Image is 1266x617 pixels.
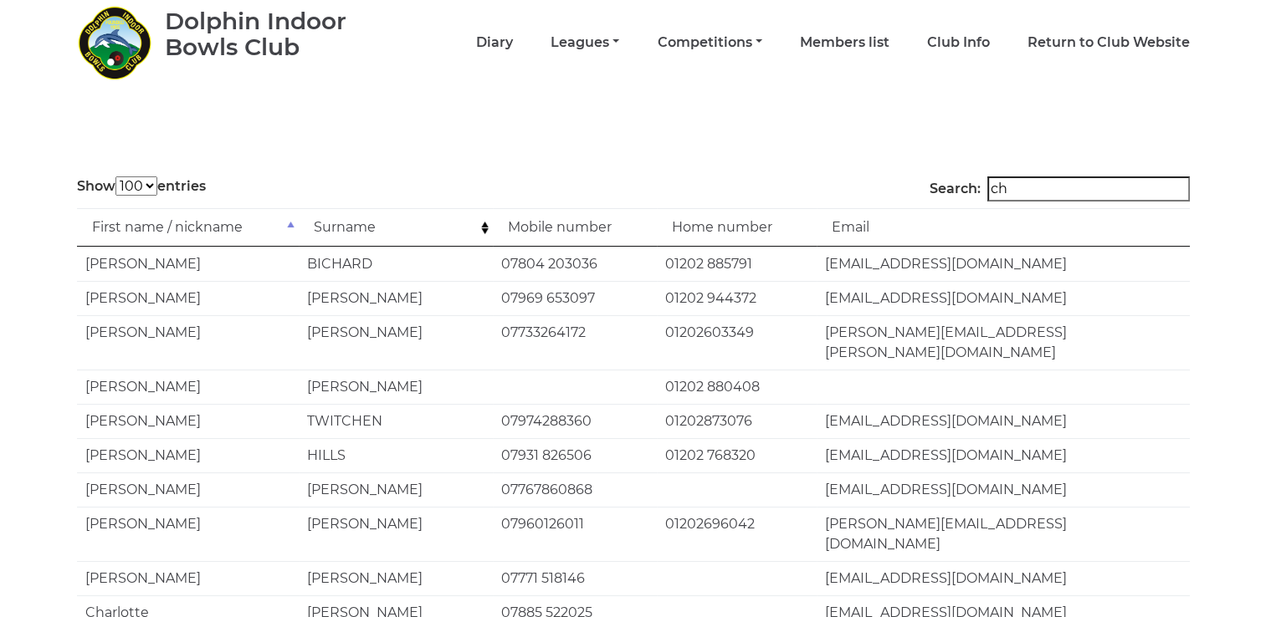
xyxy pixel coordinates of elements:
[77,5,152,80] img: Dolphin Indoor Bowls Club
[115,176,157,196] select: Showentries
[493,404,657,438] td: 07974288360
[299,507,493,561] td: [PERSON_NAME]
[987,176,1190,201] input: Search:
[817,315,1190,370] td: [PERSON_NAME][EMAIL_ADDRESS][PERSON_NAME][DOMAIN_NAME]
[77,176,206,196] label: Show entries
[77,561,299,595] td: [PERSON_NAME]
[817,438,1190,472] td: [EMAIL_ADDRESS][DOMAIN_NAME]
[551,33,619,52] a: Leagues
[657,247,817,281] td: 01202 885791
[817,561,1190,595] td: [EMAIL_ADDRESS][DOMAIN_NAME]
[299,315,493,370] td: [PERSON_NAME]
[493,281,657,315] td: 07969 653097
[930,176,1190,201] label: Search:
[493,507,657,561] td: 07960126011
[817,472,1190,507] td: [EMAIL_ADDRESS][DOMAIN_NAME]
[299,438,493,472] td: HILLS
[817,507,1190,561] td: [PERSON_NAME][EMAIL_ADDRESS][DOMAIN_NAME]
[817,281,1190,315] td: [EMAIL_ADDRESS][DOMAIN_NAME]
[657,281,817,315] td: 01202 944372
[1028,33,1190,52] a: Return to Club Website
[77,281,299,315] td: [PERSON_NAME]
[493,472,657,507] td: 07767860868
[657,208,817,247] td: Home number
[657,370,817,404] td: 01202 880408
[77,472,299,507] td: [PERSON_NAME]
[657,507,817,561] td: 01202696042
[299,370,493,404] td: [PERSON_NAME]
[657,404,817,438] td: 01202873076
[299,561,493,595] td: [PERSON_NAME]
[77,370,299,404] td: [PERSON_NAME]
[165,8,395,60] div: Dolphin Indoor Bowls Club
[493,561,657,595] td: 07771 518146
[299,247,493,281] td: BICHARD
[817,404,1190,438] td: [EMAIL_ADDRESS][DOMAIN_NAME]
[657,315,817,370] td: 01202603349
[493,315,657,370] td: 07733264172
[77,247,299,281] td: [PERSON_NAME]
[299,472,493,507] td: [PERSON_NAME]
[493,208,657,247] td: Mobile number
[657,33,761,52] a: Competitions
[77,438,299,472] td: [PERSON_NAME]
[493,247,657,281] td: 07804 203036
[77,315,299,370] td: [PERSON_NAME]
[77,507,299,561] td: [PERSON_NAME]
[299,404,493,438] td: TWITCHEN
[493,438,657,472] td: 07931 826506
[927,33,990,52] a: Club Info
[299,208,493,247] td: Surname: activate to sort column ascending
[476,33,513,52] a: Diary
[299,281,493,315] td: [PERSON_NAME]
[817,247,1190,281] td: [EMAIL_ADDRESS][DOMAIN_NAME]
[800,33,889,52] a: Members list
[817,208,1190,247] td: Email
[77,208,299,247] td: First name / nickname: activate to sort column descending
[77,404,299,438] td: [PERSON_NAME]
[657,438,817,472] td: 01202 768320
